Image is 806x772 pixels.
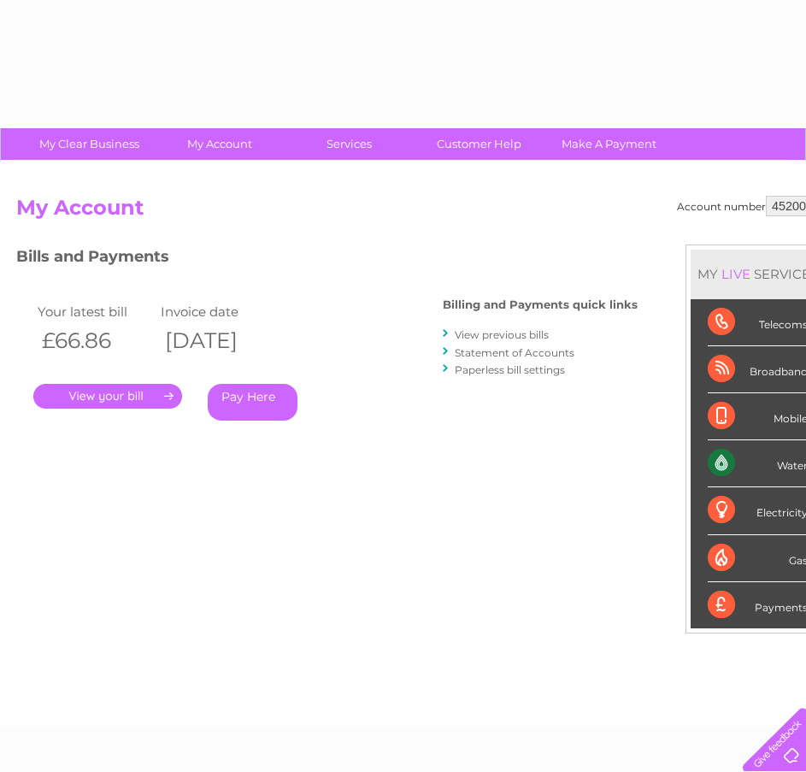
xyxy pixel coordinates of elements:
td: Invoice date [156,300,279,323]
a: Statement of Accounts [455,346,574,359]
a: View previous bills [455,328,549,341]
td: Your latest bill [33,300,156,323]
h3: Bills and Payments [16,245,638,274]
a: Services [279,128,420,160]
div: LIVE [718,266,754,282]
a: Pay Here [208,384,297,421]
th: [DATE] [156,323,279,358]
a: Make A Payment [538,128,680,160]
h4: Billing and Payments quick links [443,298,638,311]
a: Customer Help [409,128,550,160]
a: My Account [149,128,290,160]
a: My Clear Business [19,128,160,160]
a: . [33,384,182,409]
a: Paperless bill settings [455,363,565,376]
th: £66.86 [33,323,156,358]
